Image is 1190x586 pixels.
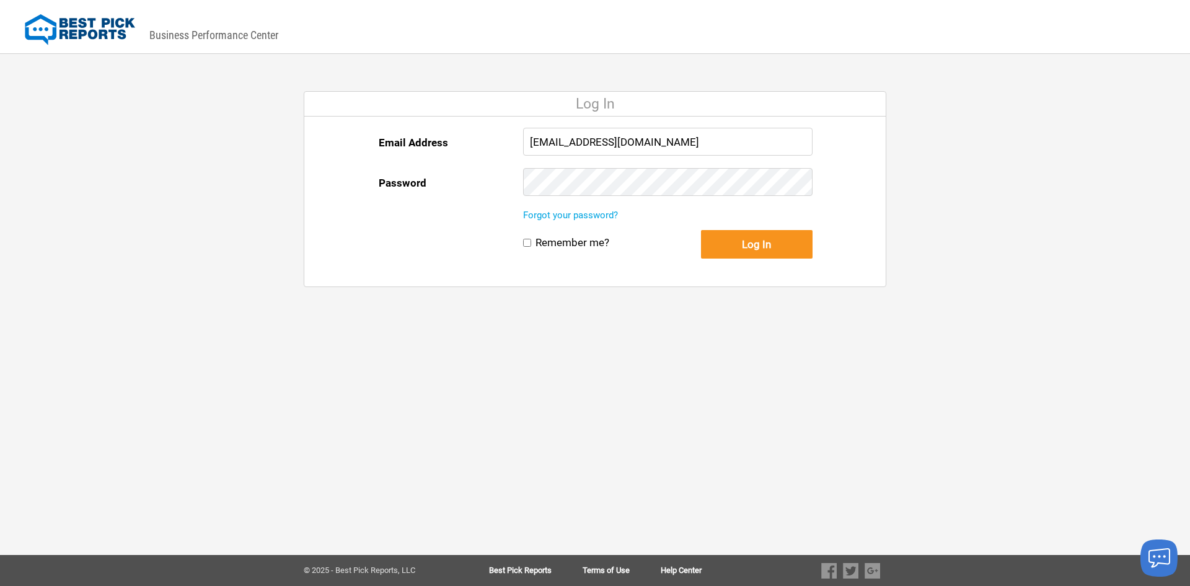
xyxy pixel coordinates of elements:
a: Forgot your password? [523,210,618,221]
img: Best Pick Reports Logo [25,14,135,45]
label: Password [379,168,426,198]
button: Launch chat [1140,539,1178,577]
a: Help Center [661,566,702,575]
div: Log In [304,92,886,117]
div: © 2025 - Best Pick Reports, LLC [304,566,449,575]
label: Email Address [379,128,448,158]
label: Remember me? [535,236,609,249]
button: Log In [701,230,813,259]
a: Best Pick Reports [489,566,583,575]
a: Terms of Use [583,566,661,575]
